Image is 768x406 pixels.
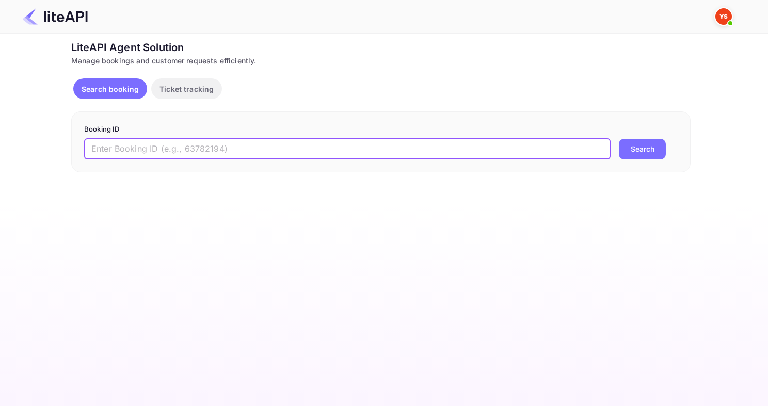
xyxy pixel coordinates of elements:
div: LiteAPI Agent Solution [71,40,691,55]
button: Search [619,139,666,159]
p: Booking ID [84,124,678,135]
p: Search booking [82,84,139,94]
p: Ticket tracking [159,84,214,94]
img: Yandex Support [715,8,732,25]
div: Manage bookings and customer requests efficiently. [71,55,691,66]
img: LiteAPI Logo [23,8,88,25]
input: Enter Booking ID (e.g., 63782194) [84,139,611,159]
